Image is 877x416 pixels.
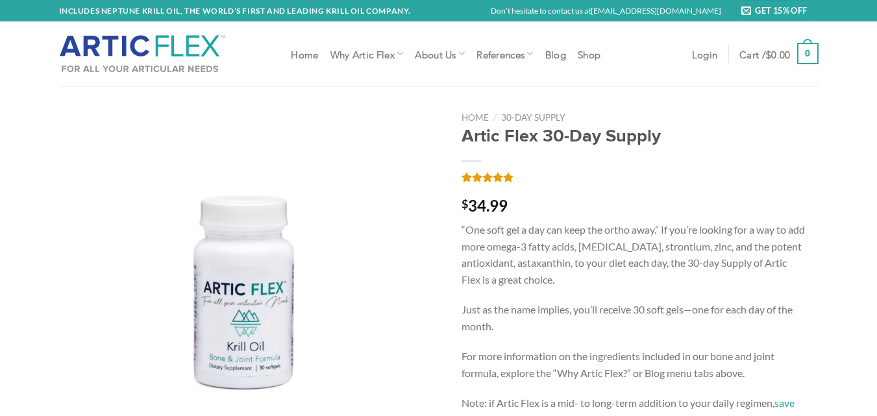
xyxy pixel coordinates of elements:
bdi: 34.99 [462,196,508,215]
img: Artic Flex [59,34,226,73]
span: 13 [462,172,468,188]
a: Rated 4.92 out of 5 [462,172,514,182]
p: Just as the name implies, you’ll receive 30 soft gels—one for each day of the month. [462,301,806,334]
h1: Artic Flex 30-Day Supply [462,127,806,150]
span: $ [766,51,771,56]
p: Don’t hesitate to contact us at [491,5,721,17]
a: Why Artic Flex [330,41,404,66]
a: Login [692,42,718,66]
p: For more information on the ingredients included in our bone and joint formula, explore the “Why ... [462,348,806,381]
a: About Us [415,41,465,66]
strong: 0 [797,43,819,64]
span: / [493,112,497,123]
a: Home [462,112,489,123]
span: Get 15% Off [755,4,811,17]
span: Cart / [739,49,790,59]
a: Blog [545,42,566,66]
span: Rated out of 5 based on customer ratings [462,172,513,188]
strong: INCLUDES NEPTUNE KRILL OIL, THE WORLD’S FIRST AND LEADING KRILL OIL COMPANY. [59,6,412,16]
bdi: 0.00 [766,51,791,56]
a: References [476,41,534,66]
a: [EMAIL_ADDRESS][DOMAIN_NAME] [591,6,721,16]
p: “One soft gel a day can keep the ortho away.” If you’re looking for a way to add more omega-3 fat... [462,221,806,288]
span: $ [462,198,468,210]
a: Cart /$0.00 0 [739,34,818,74]
a: Home [291,42,318,66]
a: 30-Day Supply [501,112,565,123]
span: Login [692,49,718,59]
a: Shop [578,42,600,66]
